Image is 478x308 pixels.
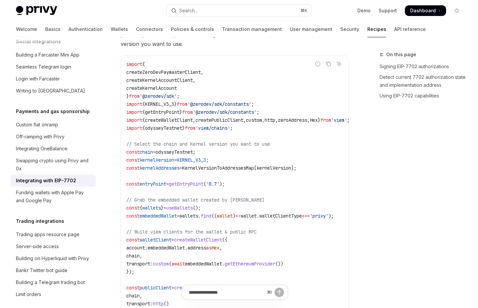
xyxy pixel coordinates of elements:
[172,237,174,243] span: =
[156,149,193,155] span: odysseyTestnet
[278,117,307,123] span: zeroAddress
[161,205,164,211] span: }
[16,177,76,185] div: Integrating with EIP-7702
[310,213,328,219] span: 'privy'
[126,141,270,147] span: // Select the chain and Kernel version you want to use
[243,117,246,123] span: ,
[140,165,179,171] span: kernelAddresses
[140,237,172,243] span: walletClient
[126,117,142,123] span: import
[11,276,96,288] a: Building a Telegram trading bot
[291,165,297,171] span: ];
[16,231,79,238] div: Trading apps resource page
[11,73,96,85] a: Login with Farcaster
[313,60,322,68] button: Report incorrect code
[16,278,85,286] div: Building a Telegram trading bot
[16,107,90,115] h5: Payments and gas sponsorship
[11,155,96,175] a: Swapping crypto using Privy and 0x
[169,181,203,187] span: getEntryPoint
[310,117,318,123] span: Hex
[275,117,278,123] span: ,
[16,133,64,141] div: Off-ramping with Privy
[394,21,426,37] a: API reference
[140,93,177,99] span: '@zerodev/sdk'
[11,85,96,97] a: Writing to [GEOGRAPHIC_DATA]
[246,117,262,123] span: custom
[179,213,198,219] span: wallets
[11,143,96,155] a: Integrating OneBalance
[335,60,343,68] button: Ask AI
[142,61,145,67] span: {
[11,61,96,73] a: Seamless Telegram login
[169,261,172,267] span: (
[148,245,185,251] span: embeddedWallet
[257,165,291,171] span: kernelVersion
[211,213,217,219] span: ((
[126,229,257,235] span: // Build viem clients for the wallet & public RPC
[222,237,227,243] span: ({
[16,189,92,205] div: Funding wallets with Apple Pay and Google Pay
[142,109,145,115] span: {
[187,245,206,251] span: address
[126,197,265,203] span: // Grab the embedded wallet created by [PERSON_NAME]
[171,21,214,37] a: Policies & controls
[167,5,312,17] button: Open search
[11,175,96,187] a: Integrating with EIP-7702
[257,109,259,115] span: ;
[11,131,96,143] a: Off-ramping with Privy
[140,253,142,259] span: ,
[182,125,185,131] span: }
[145,101,174,107] span: KERNEL_V3_3
[380,90,467,101] a: Using EIP-7702 capabilities
[16,242,59,250] div: Server-side access
[185,125,195,131] span: from
[126,253,140,259] span: chain
[177,93,179,99] span: ;
[193,205,201,211] span: ();
[302,213,310,219] span: ===
[193,109,257,115] span: '@zerodev/sdk/constants'
[257,213,259,219] span: .
[206,245,211,251] span: as
[235,213,241,219] span: =>
[386,51,416,59] span: On this page
[331,117,347,123] span: 'viem'
[241,213,257,219] span: wallet
[182,109,193,115] span: from
[187,101,251,107] span: '@zerodev/sdk/constants'
[126,261,153,267] span: transport:
[179,109,182,115] span: }
[142,205,161,211] span: wallets
[328,213,334,219] span: );
[153,149,156,155] span: =
[201,213,211,219] span: find
[126,93,129,99] span: }
[126,181,140,187] span: const
[340,21,359,37] a: Security
[140,157,174,163] span: kernelVersion
[380,72,467,90] a: Detect current 7702 authorization state and implementation address
[290,21,332,37] a: User management
[11,187,96,207] a: Funding wallets with Apple Pay and Google Pay
[111,21,128,37] a: Wallets
[68,21,103,37] a: Authentication
[145,117,193,123] span: createWalletClient
[177,213,179,219] span: =
[172,261,185,267] span: await
[198,213,201,219] span: .
[11,240,96,252] a: Server-side access
[126,101,142,107] span: import
[203,181,206,187] span: (
[164,205,166,211] span: =
[126,269,134,275] span: });
[179,7,198,15] div: Search...
[259,213,302,219] span: walletClientType
[126,165,140,171] span: const
[174,157,177,163] span: =
[126,157,140,163] span: const
[182,165,254,171] span: KernelVersionToAddressesMap
[16,6,57,15] img: light logo
[145,125,182,131] span: odysseyTestnet
[195,125,230,131] span: 'viem/chains'
[11,288,96,300] a: Limit orders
